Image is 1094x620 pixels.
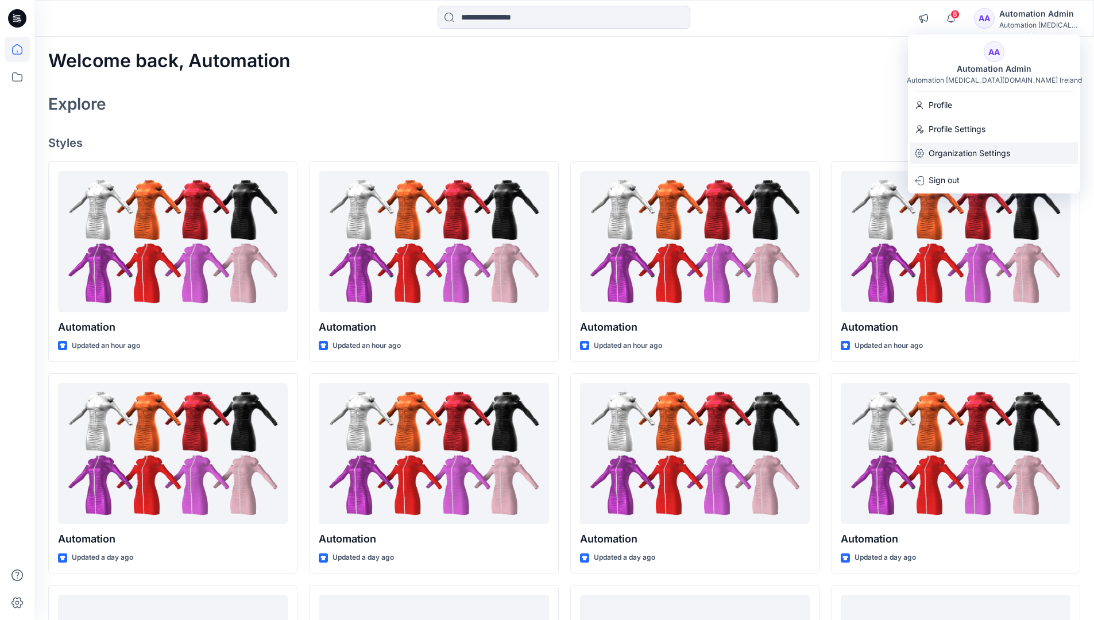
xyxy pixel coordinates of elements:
p: Updated an hour ago [333,340,401,352]
a: Automation [580,383,810,525]
div: Automation Admin [999,7,1080,21]
p: Updated a day ago [855,552,916,564]
p: Updated a day ago [594,552,655,564]
p: Profile Settings [929,118,985,140]
a: Automation [580,171,810,313]
p: Updated an hour ago [72,340,140,352]
p: Automation [58,319,288,335]
p: Updated a day ago [72,552,133,564]
p: Automation [580,319,810,335]
p: Updated an hour ago [855,340,923,352]
a: Automation [841,171,1070,313]
h4: Styles [48,136,1080,150]
h2: Welcome back, Automation [48,51,291,72]
a: Automation [319,171,548,313]
p: Automation [580,531,810,547]
p: Automation [841,531,1070,547]
a: Profile [908,94,1080,116]
p: Automation [841,319,1070,335]
div: Automation [MEDICAL_DATA][DOMAIN_NAME] Ireland [907,76,1082,84]
span: 8 [950,10,960,19]
a: Organization Settings [908,142,1080,164]
h2: Explore [48,95,106,113]
p: Profile [929,94,952,116]
a: Profile Settings [908,118,1080,140]
a: Automation [58,171,288,313]
div: AA [974,8,995,29]
p: Automation [319,531,548,547]
a: Automation [319,383,548,525]
a: Automation [841,383,1070,525]
div: Automation [MEDICAL_DATA]... [999,21,1080,29]
div: AA [984,41,1004,62]
p: Updated an hour ago [594,340,662,352]
div: Automation Admin [950,62,1038,76]
p: Automation [58,531,288,547]
p: Updated a day ago [333,552,394,564]
p: Sign out [929,169,960,191]
a: Automation [58,383,288,525]
p: Automation [319,319,548,335]
p: Organization Settings [929,142,1010,164]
